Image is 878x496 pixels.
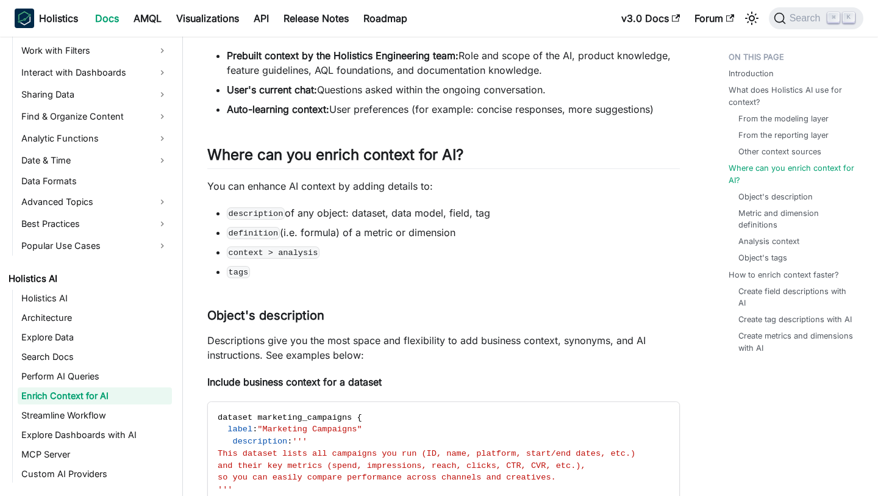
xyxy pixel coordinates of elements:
[356,9,415,28] a: Roadmap
[227,225,680,240] li: (i.e. formula) of a metric or dimension
[729,162,858,185] a: Where can you enrich context for AI?
[207,308,680,323] h3: Object's description
[207,179,680,193] p: You can enhance AI context by adding details to:
[252,425,257,434] span: :
[843,12,855,23] kbd: K
[227,227,280,239] code: definition
[18,407,172,424] a: Streamline Workflow
[5,270,172,287] a: Holistics AI
[169,9,246,28] a: Visualizations
[18,63,172,82] a: Interact with Dashboards
[227,246,319,259] code: context > analysis
[18,348,172,365] a: Search Docs
[246,9,276,28] a: API
[18,387,172,404] a: Enrich Context for AI
[687,9,741,28] a: Forum
[18,236,172,256] a: Popular Use Cases
[15,9,34,28] img: Holistics
[218,413,252,422] span: dataset
[232,437,287,446] span: description
[729,84,858,107] a: What does Holistics AI use for context?
[738,252,787,264] a: Object's tags
[88,9,126,28] a: Docs
[18,368,172,385] a: Perform AI Queries
[292,437,307,446] span: '''
[18,290,172,307] a: Holistics AI
[207,333,680,362] p: Descriptions give you the most space and flexibility to add business context, synonyms, and AI in...
[738,286,854,309] a: Create field descriptions with AI
[257,425,362,434] span: "Marketing Campaigns"
[227,49,459,62] strong: Prebuilt context by the Holistics Engineering team:
[227,266,250,278] code: tags
[729,269,839,281] a: How to enrich context faster?
[227,48,680,77] li: Role and scope of the AI, product knowledge, feature guidelines, AQL foundations, and documentati...
[614,9,687,28] a: v3.0 Docs
[18,107,172,126] a: Find & Organize Content
[257,413,352,422] span: marketing_campaigns
[227,84,317,96] strong: User's current chat:
[218,461,586,470] span: and their key metrics (spend, impressions, reach, clicks, CTR, CVR, etc.),
[218,473,556,482] span: so you can easily compare performance across channels and creatives.
[742,9,762,28] button: Switch between dark and light mode (currently light mode)
[287,437,292,446] span: :
[18,151,172,170] a: Date & Time
[827,12,840,23] kbd: ⌘
[738,207,854,231] a: Metric and dimension definitions
[276,9,356,28] a: Release Notes
[18,446,172,463] a: MCP Server
[18,465,172,483] a: Custom AI Providers
[18,309,172,326] a: Architecture
[786,13,828,24] span: Search
[738,191,813,203] a: Object's description
[227,102,680,117] li: User preferences (for example: concise responses, more suggestions)
[126,9,169,28] a: AMQL
[18,129,172,148] a: Analytic Functions
[218,449,635,458] span: This dataset lists all campaigns you run (ID, name, platform, start/end dates, etc.)
[357,413,362,422] span: {
[18,173,172,190] a: Data Formats
[18,329,172,346] a: Explore Data
[738,146,821,157] a: Other context sources
[39,11,78,26] b: Holistics
[18,426,172,444] a: Explore Dashboards with AI
[227,82,680,97] li: Questions asked within the ongoing conversation.
[227,206,680,220] li: of any object: dataset, data model, field, tag
[18,192,172,212] a: Advanced Topics
[738,330,854,353] a: Create metrics and dimensions with AI
[738,113,829,124] a: From the modeling layer
[729,68,774,79] a: Introduction
[15,9,78,28] a: HolisticsHolistics
[769,7,863,29] button: Search (Command+K)
[738,314,852,325] a: Create tag descriptions with AI
[207,146,680,169] h2: Where can you enrich context for AI?
[218,485,232,494] span: '''
[227,425,252,434] span: label
[227,207,285,220] code: description
[207,376,382,388] strong: Include business context for a dataset
[227,103,329,115] strong: Auto-learning context:
[738,235,799,247] a: Analysis context
[738,129,829,141] a: From the reporting layer
[18,85,172,104] a: Sharing Data
[18,214,172,234] a: Best Practices
[18,41,172,60] a: Work with Filters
